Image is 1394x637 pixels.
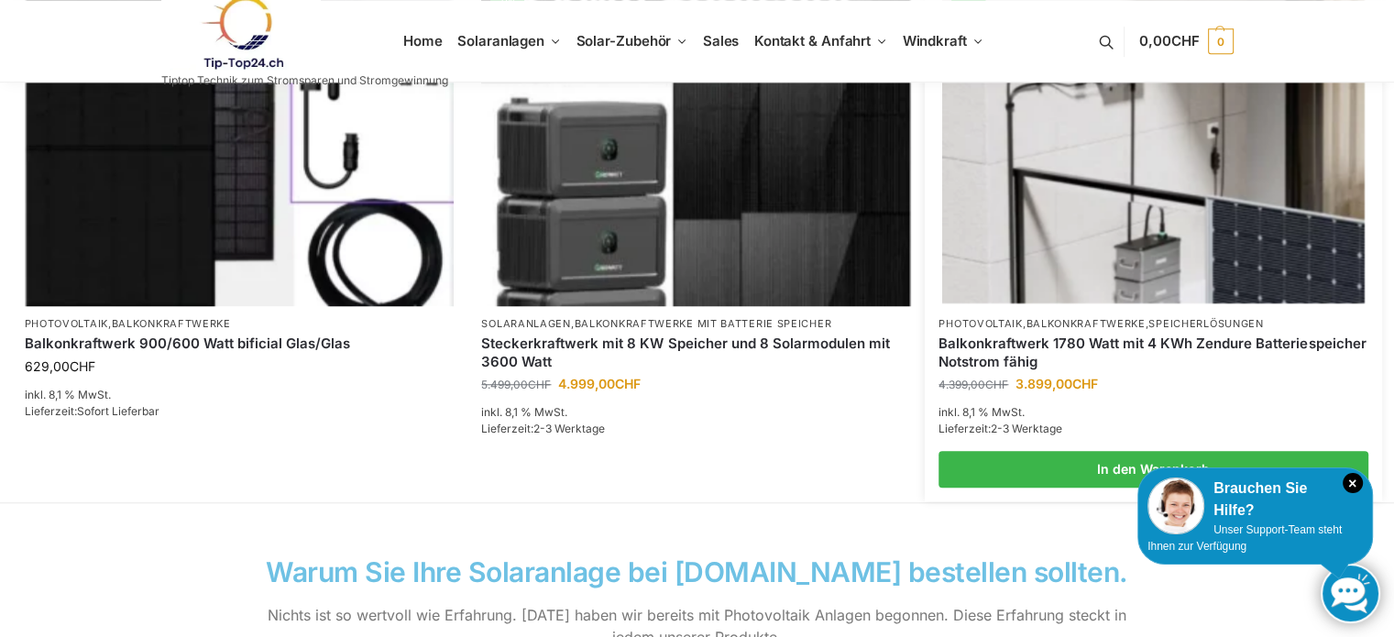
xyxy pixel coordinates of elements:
a: Photovoltaik [938,317,1022,330]
a: Photovoltaik [25,317,108,330]
bdi: 629,00 [25,358,95,374]
span: CHF [70,358,95,374]
span: 0,00 [1139,32,1199,49]
p: , [25,317,455,331]
span: CHF [985,378,1008,391]
p: inkl. 8,1 % MwSt. [481,404,911,421]
bdi: 5.499,00 [481,378,551,391]
h2: Warum Sie Ihre Solaranlage bei [DOMAIN_NAME] bestellen sollten. [247,558,1146,586]
p: Tiptop Technik zum Stromsparen und Stromgewinnung [161,75,448,86]
a: 0,00CHF 0 [1139,14,1233,69]
span: CHF [615,376,641,391]
span: Solaranlagen [457,32,544,49]
img: Customer service [1147,478,1204,534]
a: Balkonkraftwerke [1026,317,1145,330]
p: inkl. 8,1 % MwSt. [25,387,455,403]
p: , , [938,317,1368,331]
span: Solar-Zubehör [576,32,672,49]
span: Kontakt & Anfahrt [754,32,871,49]
span: Lieferzeit: [481,422,605,435]
p: inkl. 8,1 % MwSt. [938,404,1368,421]
a: Balkonkraftwerke mit Batterie Speicher [575,317,832,330]
span: Lieferzeit: [938,422,1062,435]
span: CHF [1171,32,1200,49]
span: Lieferzeit: [25,404,159,418]
bdi: 4.399,00 [938,378,1008,391]
bdi: 4.999,00 [558,376,641,391]
span: 2-3 Werktage [991,422,1062,435]
span: Sales [703,32,740,49]
span: 2-3 Werktage [533,422,605,435]
a: Solaranlagen [481,317,570,330]
i: Schließen [1343,473,1363,493]
p: , [481,317,911,331]
div: Brauchen Sie Hilfe? [1147,478,1363,522]
span: Unser Support-Team steht Ihnen zur Verfügung [1147,523,1342,553]
a: Balkonkraftwerk 1780 Watt mit 4 KWh Zendure Batteriespeicher Notstrom fähig [938,335,1368,370]
a: Speicherlösungen [1148,317,1263,330]
span: 0 [1208,28,1234,54]
span: CHF [1072,376,1098,391]
a: Steckerkraftwerk mit 8 KW Speicher und 8 Solarmodulen mit 3600 Watt [481,335,911,370]
a: Balkonkraftwerke [112,317,231,330]
span: Sofort Lieferbar [77,404,159,418]
span: Windkraft [903,32,967,49]
bdi: 3.899,00 [1015,376,1098,391]
span: CHF [528,378,551,391]
a: Balkonkraftwerk 900/600 Watt bificial Glas/Glas [25,335,455,353]
a: In den Warenkorb legen: „Balkonkraftwerk 1780 Watt mit 4 KWh Zendure Batteriespeicher Notstrom fä... [938,451,1368,488]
